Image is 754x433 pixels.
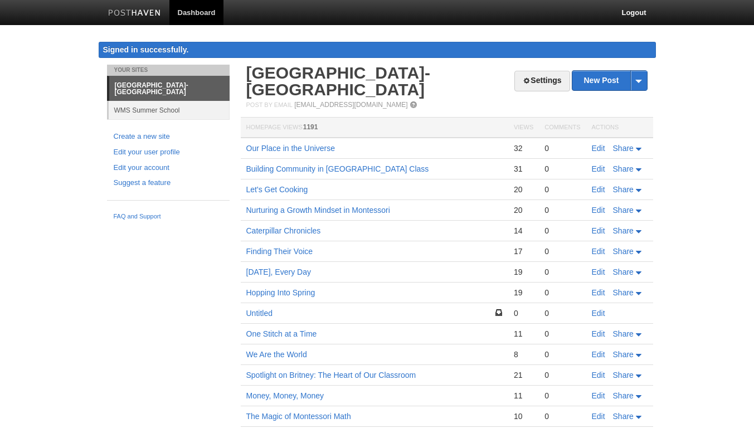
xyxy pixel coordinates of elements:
[613,247,634,256] span: Share
[544,267,580,277] div: 0
[592,144,605,153] a: Edit
[246,144,335,153] a: Our Place in the Universe
[592,267,605,276] a: Edit
[246,206,390,215] a: Nurturing a Growth Mindset in Montessori
[613,288,634,297] span: Share
[586,118,653,138] th: Actions
[246,164,429,173] a: Building Community in [GEOGRAPHIC_DATA] Class
[544,329,580,339] div: 0
[246,247,313,256] a: Finding Their Voice
[514,164,533,174] div: 31
[508,118,539,138] th: Views
[246,101,293,108] span: Post by Email
[246,309,273,318] a: Untitled
[114,212,223,222] a: FAQ and Support
[514,143,533,153] div: 32
[613,226,634,235] span: Share
[592,164,605,173] a: Edit
[613,412,634,421] span: Share
[246,288,315,297] a: Hopping Into Spring
[514,205,533,215] div: 20
[613,371,634,380] span: Share
[246,64,431,99] a: [GEOGRAPHIC_DATA]- [GEOGRAPHIC_DATA]
[246,329,317,338] a: One Stitch at a Time
[246,350,307,359] a: We Are the World
[514,308,533,318] div: 0
[544,308,580,318] div: 0
[613,185,634,194] span: Share
[592,350,605,359] a: Edit
[514,226,533,236] div: 14
[613,350,634,359] span: Share
[114,131,223,143] a: Create a new site
[99,42,656,58] div: Signed in successfully.
[514,246,533,256] div: 17
[592,329,605,338] a: Edit
[246,412,351,421] a: The Magic of Montessori Math
[514,370,533,380] div: 21
[613,267,634,276] span: Share
[539,118,586,138] th: Comments
[109,101,230,119] a: WMS Summer School
[613,164,634,173] span: Share
[246,185,308,194] a: Let's Get Cooking
[246,226,321,235] a: Caterpillar Chronicles
[613,144,634,153] span: Share
[592,412,605,421] a: Edit
[246,391,324,400] a: Money, Money, Money
[592,185,605,194] a: Edit
[544,246,580,256] div: 0
[514,288,533,298] div: 19
[294,101,407,109] a: [EMAIL_ADDRESS][DOMAIN_NAME]
[246,371,416,380] a: Spotlight on Britney: The Heart of Our Classroom
[544,205,580,215] div: 0
[592,371,605,380] a: Edit
[108,9,161,18] img: Posthaven-bar
[514,184,533,194] div: 20
[544,184,580,194] div: 0
[109,76,230,101] a: [GEOGRAPHIC_DATA]- [GEOGRAPHIC_DATA]
[544,143,580,153] div: 0
[246,267,311,276] a: [DATE], Every Day
[592,309,605,318] a: Edit
[613,329,634,338] span: Share
[514,267,533,277] div: 19
[514,349,533,359] div: 8
[514,391,533,401] div: 11
[592,391,605,400] a: Edit
[592,288,605,297] a: Edit
[613,391,634,400] span: Share
[114,147,223,158] a: Edit your user profile
[514,71,570,91] a: Settings
[514,411,533,421] div: 10
[544,226,580,236] div: 0
[613,206,634,215] span: Share
[544,370,580,380] div: 0
[544,288,580,298] div: 0
[107,65,230,76] li: Your Sites
[303,123,318,131] span: 1191
[592,226,605,235] a: Edit
[592,206,605,215] a: Edit
[572,71,646,90] a: New Post
[114,177,223,189] a: Suggest a feature
[544,411,580,421] div: 0
[544,164,580,174] div: 0
[544,391,580,401] div: 0
[241,118,508,138] th: Homepage Views
[514,329,533,339] div: 11
[114,162,223,174] a: Edit your account
[544,349,580,359] div: 0
[592,247,605,256] a: Edit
